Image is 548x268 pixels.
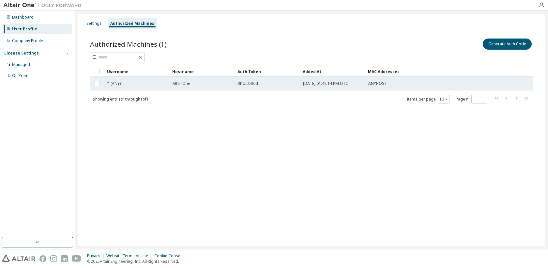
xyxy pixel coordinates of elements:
span: Page n. [456,95,487,103]
div: Privacy [87,253,106,259]
span: * (ANY) [107,81,121,86]
div: Username [107,66,167,77]
p: © 2025 Altair Engineering, Inc. All Rights Reserved. [87,259,188,264]
div: Settings [86,21,102,26]
div: MAC Addresses [368,66,464,77]
span: Showing entries 1 through 1 of 1 [93,96,149,102]
button: Generate Auth Code [483,39,532,50]
img: Altair One [3,2,85,8]
div: Auth Token [237,66,297,77]
img: facebook.svg [39,255,46,262]
span: ANYHOST [368,81,387,86]
img: altair_logo.svg [2,255,36,262]
img: linkedin.svg [61,255,68,262]
div: On Prem [12,73,28,78]
img: instagram.svg [50,255,57,262]
span: [DATE] 01:42:14 PM UTC [303,81,348,86]
div: Managed [12,62,30,67]
div: Hostname [172,66,232,77]
img: youtube.svg [72,255,81,262]
span: 3ffd...b36d [238,81,258,86]
div: Website Terms of Use [106,253,154,259]
div: Cookie Consent [154,253,188,259]
div: User Profile [12,26,37,32]
button: 10 [439,97,448,102]
span: Authorized Machines (1) [90,39,167,49]
div: Added At [303,66,363,77]
span: Items per page [407,95,450,103]
div: Dashboard [12,15,34,20]
span: AltairOne [173,81,190,86]
div: Authorized Machines [110,21,154,26]
div: Company Profile [12,38,43,43]
div: License Settings [4,51,39,56]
